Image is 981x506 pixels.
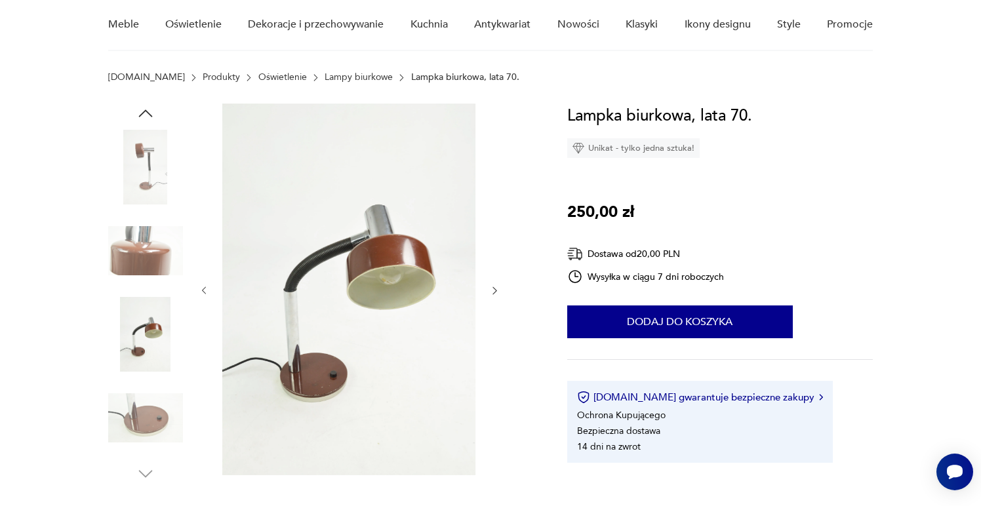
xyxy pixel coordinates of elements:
[567,305,793,338] button: Dodaj do koszyka
[567,200,634,225] p: 250,00 zł
[819,394,823,400] img: Ikona strzałki w prawo
[258,72,307,83] a: Oświetlenie
[108,130,183,204] img: Zdjęcie produktu Lampka biurkowa, lata 70.
[577,391,823,404] button: [DOMAIN_NAME] gwarantuje bezpieczne zakupy
[567,246,725,262] div: Dostawa od 20,00 PLN
[936,454,973,490] iframe: Smartsupp widget button
[108,297,183,372] img: Zdjęcie produktu Lampka biurkowa, lata 70.
[567,138,700,158] div: Unikat - tylko jedna sztuka!
[108,72,185,83] a: [DOMAIN_NAME]
[567,246,583,262] img: Ikona dostawy
[577,425,660,437] li: Bezpieczna dostawa
[572,142,584,154] img: Ikona diamentu
[108,214,183,288] img: Zdjęcie produktu Lampka biurkowa, lata 70.
[577,409,666,421] li: Ochrona Kupującego
[577,391,590,404] img: Ikona certyfikatu
[222,104,475,475] img: Zdjęcie produktu Lampka biurkowa, lata 70.
[411,72,519,83] p: Lampka biurkowa, lata 70.
[325,72,393,83] a: Lampy biurkowe
[567,269,725,284] div: Wysyłka w ciągu 7 dni roboczych
[108,381,183,456] img: Zdjęcie produktu Lampka biurkowa, lata 70.
[203,72,240,83] a: Produkty
[567,104,752,128] h1: Lampka biurkowa, lata 70.
[577,440,641,453] li: 14 dni na zwrot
